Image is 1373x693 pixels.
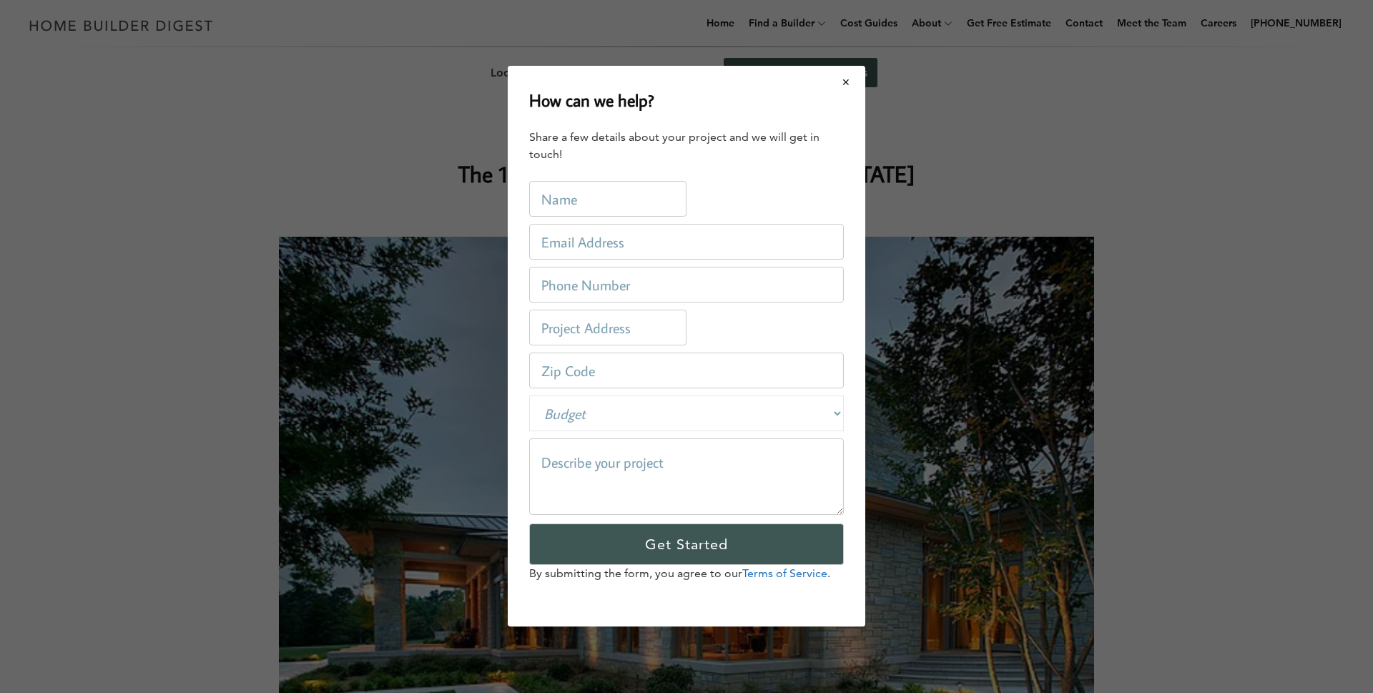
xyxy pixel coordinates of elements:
[529,182,686,217] input: Name
[742,567,827,581] a: Terms of Service
[529,524,844,566] input: Get Started
[529,225,844,260] input: Email Address
[529,87,654,113] h2: How can we help?
[529,267,844,303] input: Phone Number
[529,129,844,164] div: Share a few details about your project and we will get in touch!
[529,353,844,389] input: Zip Code
[827,67,865,97] button: Close modal
[529,310,686,346] input: Project Address
[529,566,844,583] p: By submitting the form, you agree to our .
